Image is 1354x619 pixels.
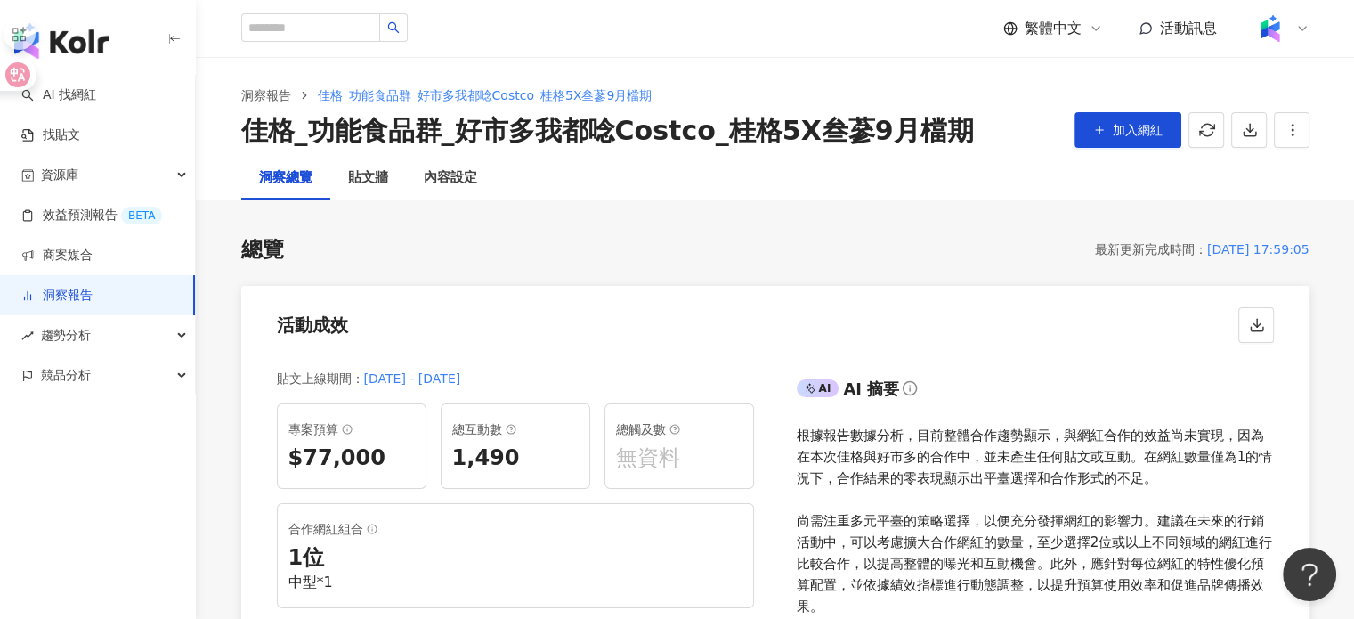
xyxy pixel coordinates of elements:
div: AIAI 摘要 [797,375,1274,411]
div: 總互動數 [452,419,579,440]
div: 無資料 [616,444,742,474]
div: 最新更新完成時間 ： [1095,239,1207,260]
div: 洞察總覽 [259,167,312,189]
span: rise [21,330,34,342]
div: [DATE] 17:59:05 [1207,239,1309,260]
iframe: Help Scout Beacon - Open [1283,548,1336,601]
div: 內容設定 [424,167,477,189]
span: 活動訊息 [1160,20,1217,37]
button: 加入網紅 [1074,112,1181,148]
div: AI 摘要 [843,378,899,400]
span: 資源庫 [41,155,78,195]
div: 佳格_功能食品群_好市多我都唸Costco_桂格5X叁蔘9月檔期 [241,112,974,150]
a: 找貼文 [21,126,80,144]
a: 效益預測報告BETA [21,207,162,224]
span: 繁體中文 [1025,19,1082,38]
span: 加入網紅 [1113,123,1163,137]
a: 洞察報告 [238,86,295,105]
div: 1 位 [288,543,742,574]
span: 競品分析 [41,355,91,395]
img: logo [14,23,109,59]
img: Kolr%20app%20icon%20%281%29.png [1253,12,1287,45]
div: 根據報告數據分析，目前整體合作趨勢顯示，與網紅合作的效益尚未實現，因為在本次佳格與好市多的合作中，並未產生任何貼文或互動。在網紅數量僅為1的情況下，合作結果的零表現顯示出平臺選擇和合作形式的不足... [797,425,1274,617]
a: 商案媒合 [21,247,93,265]
div: 貼文上線期間 ： [277,368,364,389]
div: 合作網紅組合 [288,518,742,540]
div: 活動成效 [277,313,348,338]
div: 總覽 [241,235,284,265]
div: 專案預算 [288,419,415,440]
div: 1,490 [452,444,579,474]
span: search [387,21,400,34]
a: 洞察報告 [21,287,93,305]
div: $77,000 [288,444,415,474]
span: 趨勢分析 [41,315,91,355]
span: 佳格_功能食品群_好市多我都唸Costco_桂格5X叁蔘9月檔期 [318,88,653,102]
div: AI [797,379,839,397]
div: 總觸及數 [616,419,742,440]
div: 貼文牆 [348,167,388,189]
div: [DATE] - [DATE] [364,368,461,389]
a: searchAI 找網紅 [21,86,96,104]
